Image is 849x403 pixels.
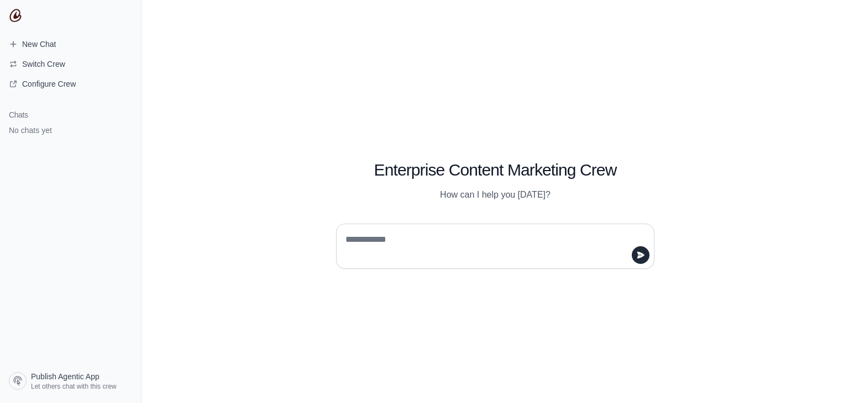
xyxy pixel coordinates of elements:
a: Publish Agentic App Let others chat with this crew [4,368,137,394]
a: Configure Crew [4,75,137,93]
img: CrewAI Logo [9,9,22,22]
span: Configure Crew [22,78,76,89]
span: New Chat [22,39,56,50]
span: Switch Crew [22,59,65,70]
span: Let others chat with this crew [31,382,117,391]
p: How can I help you [DATE]? [336,188,654,201]
span: Publish Agentic App [31,371,99,382]
h1: Enterprise Content Marketing Crew [336,160,654,180]
button: Switch Crew [4,55,137,73]
a: New Chat [4,35,137,53]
